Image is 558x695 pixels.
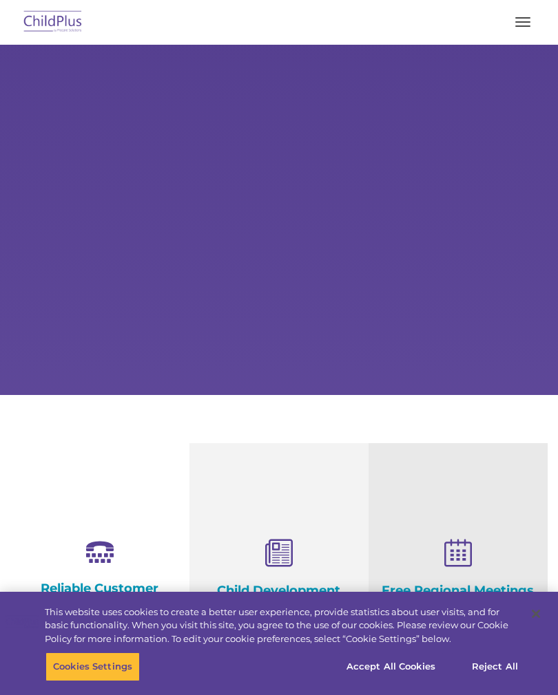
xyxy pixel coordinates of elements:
[379,583,537,598] h4: Free Regional Meetings
[521,599,551,629] button: Close
[200,583,358,628] h4: Child Development Assessments in ChildPlus
[21,581,179,611] h4: Reliable Customer Support
[21,6,85,39] img: ChildPlus by Procare Solutions
[452,652,538,681] button: Reject All
[45,652,140,681] button: Cookies Settings
[45,606,519,646] div: This website uses cookies to create a better user experience, provide statistics about user visit...
[339,652,443,681] button: Accept All Cookies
